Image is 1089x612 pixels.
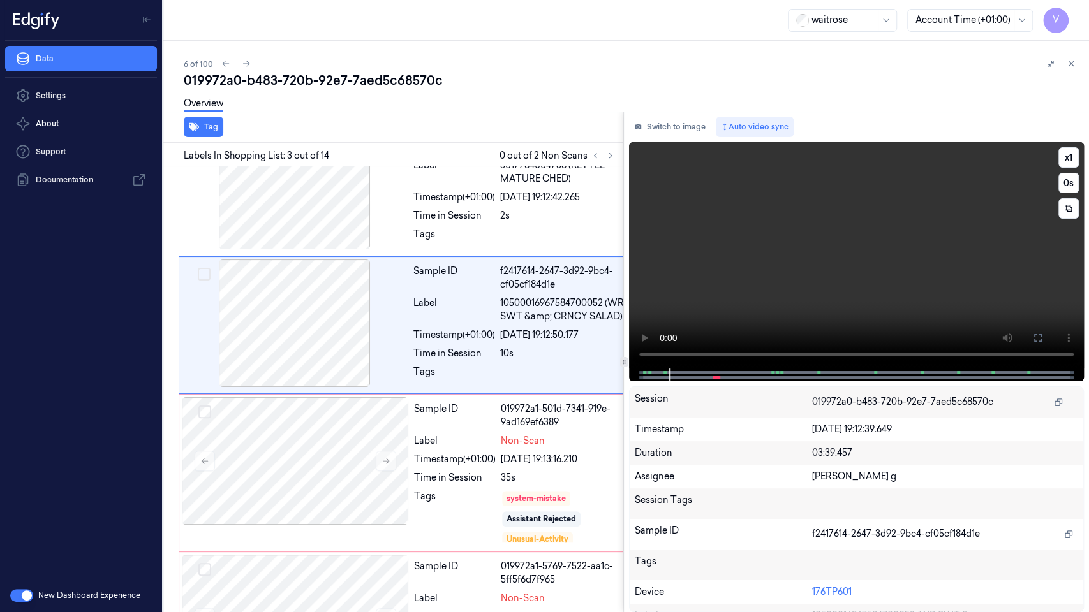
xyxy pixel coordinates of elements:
[1058,173,1079,193] button: 0s
[812,470,1078,483] div: [PERSON_NAME] g
[812,446,1078,460] div: 03:39.457
[5,83,157,108] a: Settings
[635,423,812,436] div: Timestamp
[500,148,618,163] span: 0 out of 2 Non Scans
[184,149,329,163] span: Labels In Shopping List: 3 out of 14
[629,117,711,137] button: Switch to image
[5,46,157,71] a: Data
[184,97,223,112] a: Overview
[507,534,568,545] div: Unusual-Activity
[500,159,640,186] span: 5017764004736 (KETTLE MATURE CHED)
[137,10,157,30] button: Toggle Navigation
[414,453,496,466] div: Timestamp (+01:00)
[198,405,211,418] button: Select row
[413,265,495,291] div: Sample ID
[500,209,640,222] div: 2s
[413,228,495,248] div: Tags
[635,555,812,575] div: Tags
[501,453,639,466] div: [DATE] 19:13:16.210
[501,592,545,605] span: Non-Scan
[635,585,812,599] div: Device
[1058,147,1079,168] button: x1
[184,117,223,137] button: Tag
[501,471,639,484] div: 35s
[198,563,211,576] button: Select row
[635,470,812,483] div: Assignee
[716,117,794,137] button: Auto video sync
[507,513,576,525] div: Assistant Rejected
[500,265,640,291] div: f2417614-2647-3d92-9bc4-cf05cf184d1e
[413,191,495,204] div: Timestamp (+01:00)
[1043,8,1069,33] button: V
[413,328,495,342] div: Timestamp (+01:00)
[413,159,495,186] div: Label
[500,347,640,360] div: 10s
[501,434,545,448] span: Non-Scan
[500,296,640,323] span: 10500016967584700052 (WR SWT &amp; CRNCY SALAD)
[414,471,496,484] div: Time in Session
[635,392,812,412] div: Session
[184,59,213,69] span: 6 of 100
[500,191,640,204] div: [DATE] 19:12:42.265
[812,423,1078,436] div: [DATE] 19:12:39.649
[414,434,496,448] div: Label
[507,493,566,504] div: system-mistake
[635,493,812,514] div: Session Tags
[500,328,640,342] div: [DATE] 19:12:50.177
[413,347,495,360] div: Time in Session
[184,71,1079,89] div: 019972a0-b483-720b-92e7-7aed5c68570c
[5,167,157,193] a: Documentation
[413,209,495,222] div: Time in Session
[414,490,496,543] div: Tags
[5,139,157,164] a: Support
[414,560,496,586] div: Sample ID
[501,560,639,586] div: 019972a1-5769-7522-aa1c-5ff5f6d7f965
[414,592,496,605] div: Label
[812,395,993,409] span: 019972a0-b483-720b-92e7-7aed5c68570c
[501,402,639,429] div: 019972a1-501d-7341-919e-9ad169ef6389
[812,585,1078,599] div: 176TP601
[413,296,495,323] div: Label
[635,446,812,460] div: Duration
[198,268,211,280] button: Select row
[635,524,812,544] div: Sample ID
[812,527,980,541] span: f2417614-2647-3d92-9bc4-cf05cf184d1e
[5,111,157,136] button: About
[414,402,496,429] div: Sample ID
[413,365,495,386] div: Tags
